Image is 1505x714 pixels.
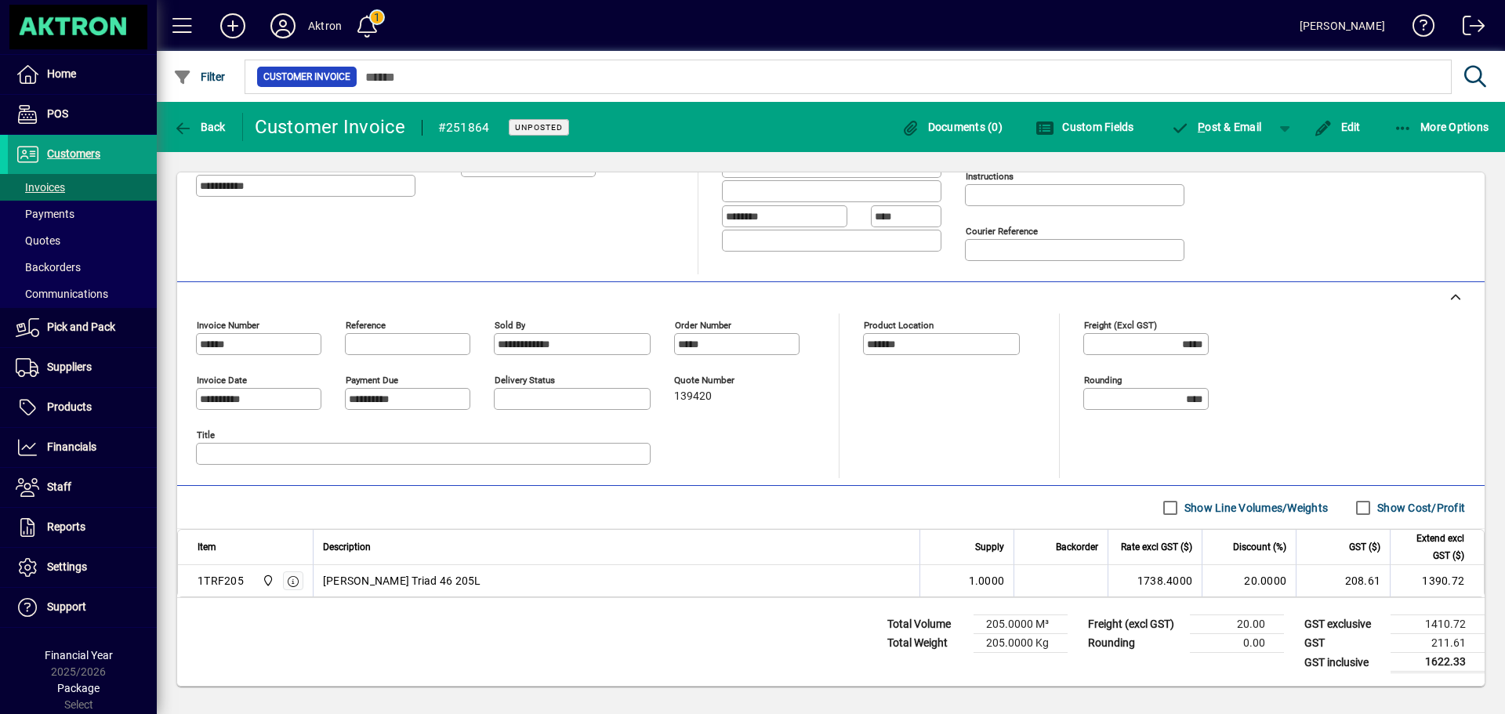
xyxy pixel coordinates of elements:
a: Communications [8,281,157,307]
td: Total Volume [879,615,974,634]
a: Settings [8,548,157,587]
a: Quotes [8,227,157,254]
a: Knowledge Base [1401,3,1435,54]
button: Post & Email [1163,113,1270,141]
td: Freight (excl GST) [1080,615,1190,634]
mat-label: Sold by [495,320,525,331]
span: Reports [47,520,85,533]
div: Aktron [308,13,342,38]
span: Package [57,682,100,694]
button: More Options [1390,113,1493,141]
td: 1410.72 [1391,615,1485,634]
a: Home [8,55,157,94]
label: Show Line Volumes/Weights [1181,500,1328,516]
span: Discount (%) [1233,538,1286,556]
a: Payments [8,201,157,227]
span: GST ($) [1349,538,1380,556]
mat-label: Courier Reference [966,226,1038,237]
button: Add [208,12,258,40]
a: POS [8,95,157,134]
td: 205.0000 Kg [974,634,1068,653]
mat-label: Invoice date [197,375,247,386]
td: 211.61 [1391,634,1485,653]
span: Filter [173,71,226,83]
span: Financial Year [45,649,113,661]
span: ost & Email [1171,121,1262,133]
span: Extend excl GST ($) [1400,530,1464,564]
span: Financials [47,440,96,453]
mat-label: Invoice number [197,320,259,331]
span: More Options [1394,121,1489,133]
a: Logout [1451,3,1485,54]
span: 139420 [674,390,712,403]
td: 20.0000 [1202,565,1296,596]
span: Products [47,400,92,413]
span: Item [198,538,216,556]
span: 1.0000 [969,573,1005,589]
span: Staff [47,480,71,493]
div: Customer Invoice [255,114,406,140]
td: Total Weight [879,634,974,653]
td: 205.0000 M³ [974,615,1068,634]
span: Support [47,600,86,613]
mat-label: Order number [675,320,731,331]
span: P [1198,121,1205,133]
span: Supply [975,538,1004,556]
mat-label: Product location [864,320,934,331]
span: Description [323,538,371,556]
span: Pick and Pack [47,321,115,333]
span: Central [258,572,276,589]
span: Custom Fields [1035,121,1134,133]
span: Quotes [16,234,60,247]
app-page-header-button: Back [157,113,243,141]
span: Customers [47,147,100,160]
button: Back [169,113,230,141]
mat-label: Title [197,429,215,440]
label: Show Cost/Profit [1374,500,1465,516]
span: Documents (0) [901,121,1003,133]
td: 0.00 [1190,634,1284,653]
button: Custom Fields [1032,113,1138,141]
div: 1TRF205 [198,573,244,589]
span: Backorder [1056,538,1098,556]
button: Filter [169,63,230,91]
a: Financials [8,428,157,467]
td: 20.00 [1190,615,1284,634]
td: 1622.33 [1391,653,1485,672]
a: Reports [8,508,157,547]
div: 1738.4000 [1118,573,1192,589]
a: Invoices [8,174,157,201]
td: Rounding [1080,634,1190,653]
a: Pick and Pack [8,308,157,347]
span: Backorders [16,261,81,274]
mat-label: Instructions [966,171,1014,182]
a: Staff [8,468,157,507]
span: Unposted [515,122,563,132]
span: Back [173,121,226,133]
mat-label: Reference [346,320,386,331]
a: Products [8,388,157,427]
span: [PERSON_NAME] Triad 46 205L [323,573,481,589]
td: 1390.72 [1390,565,1484,596]
td: 208.61 [1296,565,1390,596]
span: Payments [16,208,74,220]
span: Edit [1314,121,1361,133]
a: Support [8,588,157,627]
span: Quote number [674,375,768,386]
span: Settings [47,560,87,573]
div: #251864 [438,115,490,140]
mat-label: Freight (excl GST) [1084,320,1157,331]
span: Rate excl GST ($) [1121,538,1192,556]
button: Documents (0) [897,113,1006,141]
button: Profile [258,12,308,40]
span: Customer Invoice [263,69,350,85]
td: GST exclusive [1296,615,1391,634]
span: Home [47,67,76,80]
span: POS [47,107,68,120]
td: GST [1296,634,1391,653]
div: [PERSON_NAME] [1300,13,1385,38]
span: Suppliers [47,361,92,373]
span: Communications [16,288,108,300]
td: GST inclusive [1296,653,1391,672]
a: Suppliers [8,348,157,387]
